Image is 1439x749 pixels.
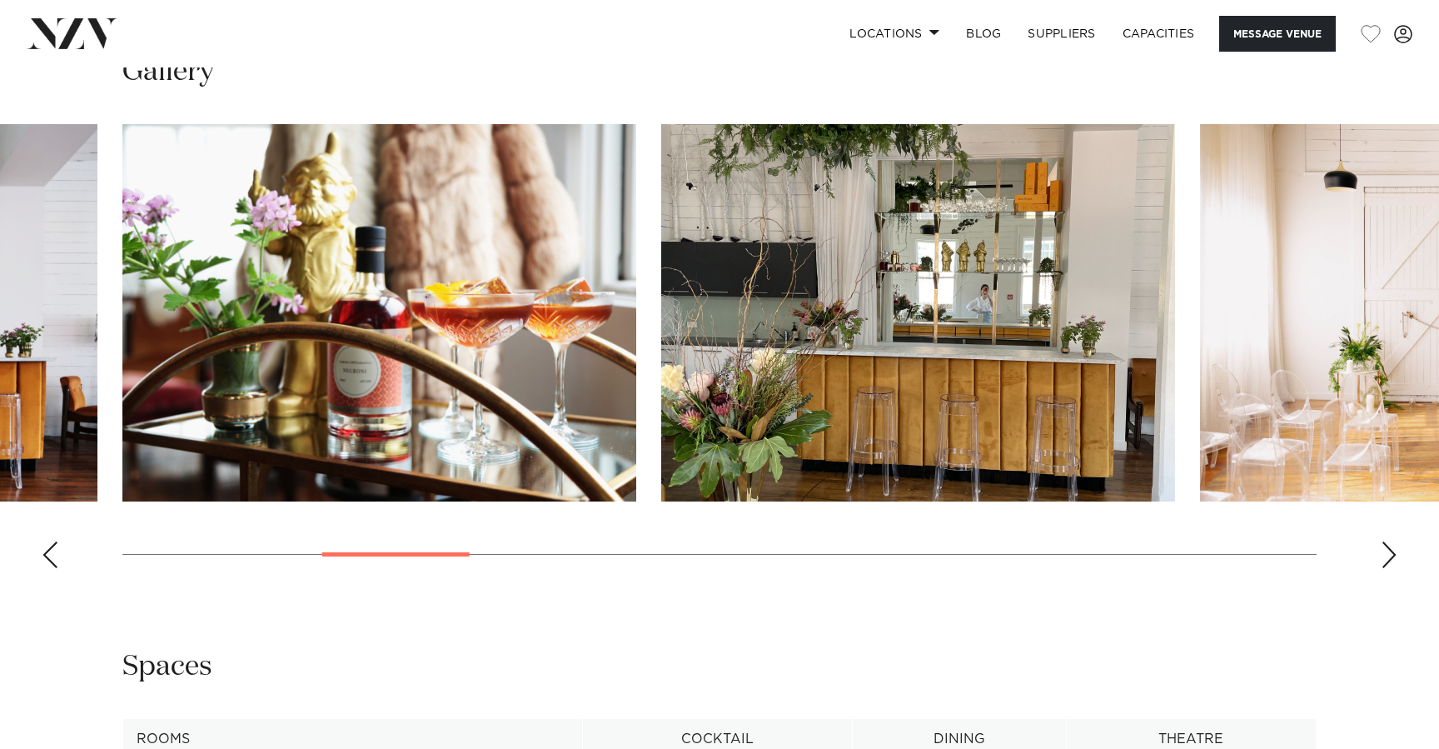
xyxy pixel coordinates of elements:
[1109,16,1208,52] a: Capacities
[122,53,214,91] h2: Gallery
[1219,16,1336,52] button: Message Venue
[836,16,953,52] a: Locations
[27,18,117,48] img: nzv-logo.png
[122,648,212,686] h2: Spaces
[122,124,636,502] swiper-slide: 4 / 18
[1014,16,1108,52] a: SUPPLIERS
[953,16,1014,52] a: BLOG
[661,124,1175,502] swiper-slide: 5 / 18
